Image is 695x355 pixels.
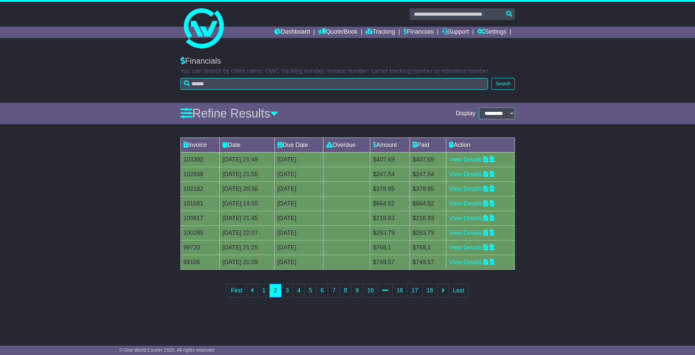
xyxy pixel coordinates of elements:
td: [DATE] [275,255,323,269]
a: 5 [304,284,316,297]
td: [DATE] [275,196,323,211]
a: View Details [449,171,482,177]
td: 101581 [180,196,219,211]
span: Display [456,110,475,117]
td: [DATE] [275,211,323,225]
a: View Details [449,215,482,221]
a: View Details [449,229,482,236]
td: [DATE] 21:55 [219,167,274,181]
td: [DATE] 21:45 [219,211,274,225]
a: 2 [269,284,281,297]
td: Action [446,138,515,152]
td: Due Date [275,138,323,152]
a: 16 [392,284,408,297]
td: Overdue [323,138,370,152]
td: $768.1 [410,240,446,255]
td: $749.57 [410,255,446,269]
a: Tracking [366,27,395,38]
a: View Details [449,185,482,192]
td: $664.52 [370,196,410,211]
a: View Details [449,244,482,251]
td: Invoice [180,138,219,152]
button: Search [491,78,515,90]
td: 99720 [180,240,219,255]
td: $247.54 [410,167,446,181]
td: Date [219,138,274,152]
a: 7 [328,284,340,297]
td: Paid [410,138,446,152]
a: 6 [316,284,328,297]
td: [DATE] 20:36 [219,181,274,196]
p: You can search by client name, OWC tracking number, invoice number, carrier tracking number or re... [180,68,515,75]
a: Last [449,284,469,297]
a: 9 [351,284,363,297]
td: [DATE] [275,225,323,240]
td: [DATE] 21:25 [219,240,274,255]
a: Quote/Book [318,27,357,38]
td: [DATE] [275,181,323,196]
td: $247.54 [370,167,410,181]
a: 10 [363,284,378,297]
td: 103392 [180,152,219,167]
a: Settings [477,27,507,38]
td: $378.95 [370,181,410,196]
td: $664.52 [410,196,446,211]
td: $768.1 [370,240,410,255]
td: Amount [370,138,410,152]
a: View Details [449,259,482,265]
td: 102182 [180,181,219,196]
td: $263.79 [370,225,410,240]
td: 99106 [180,255,219,269]
td: [DATE] [275,167,323,181]
a: View Details [449,200,482,207]
td: [DATE] [275,152,323,167]
a: Financials [403,27,434,38]
td: $749.57 [370,255,410,269]
a: Refine Results [180,107,278,120]
td: $218.83 [410,211,446,225]
td: 100917 [180,211,219,225]
a: Dashboard [274,27,310,38]
a: 4 [293,284,305,297]
a: First [226,284,247,297]
td: [DATE] 21:09 [219,255,274,269]
a: 18 [422,284,438,297]
td: 102838 [180,167,219,181]
td: [DATE] [275,240,323,255]
td: 100285 [180,225,219,240]
td: [DATE] 22:07 [219,225,274,240]
td: $378.95 [410,181,446,196]
td: $407.69 [410,152,446,167]
span: © One World Courier 2025. All rights reserved. [119,347,215,353]
td: $263.79 [410,225,446,240]
a: 1 [258,284,270,297]
a: 3 [281,284,293,297]
td: [DATE] 21:49 [219,152,274,167]
td: [DATE] 14:55 [219,196,274,211]
td: $218.83 [370,211,410,225]
div: Financials [180,56,515,66]
a: 8 [339,284,351,297]
a: View Details [449,156,482,163]
a: Support [442,27,469,38]
td: $407.69 [370,152,410,167]
a: 17 [407,284,423,297]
